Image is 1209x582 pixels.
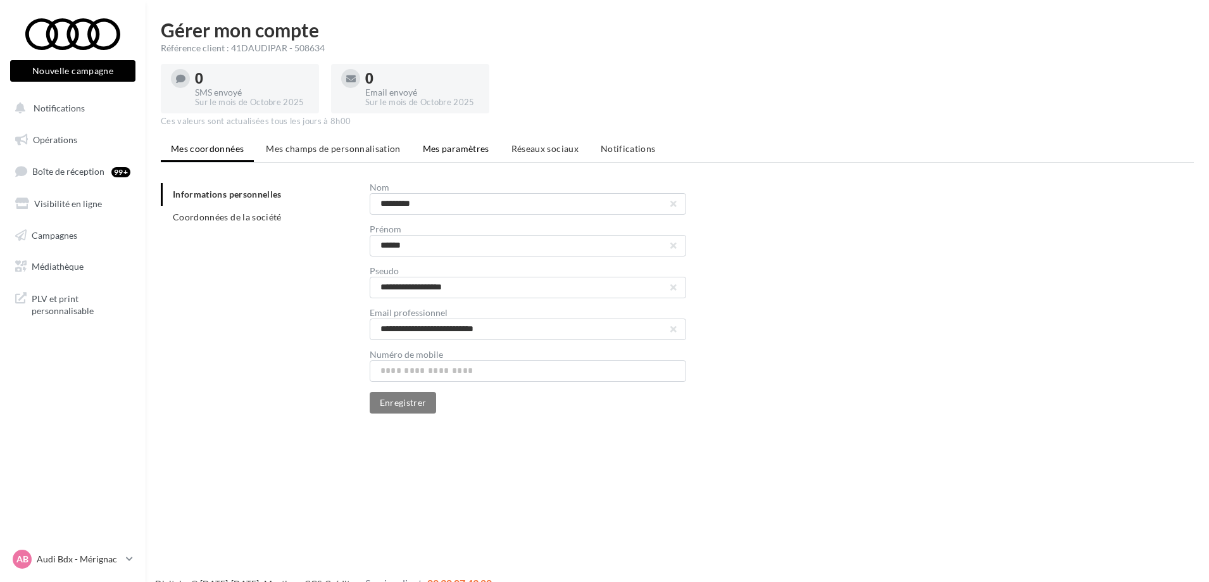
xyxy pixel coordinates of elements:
[365,72,479,85] div: 0
[365,88,479,97] div: Email envoyé
[370,392,437,414] button: Enregistrer
[370,308,686,317] div: Email professionnel
[8,158,138,185] a: Boîte de réception99+
[8,222,138,249] a: Campagnes
[10,60,135,82] button: Nouvelle campagne
[32,229,77,240] span: Campagnes
[161,20,1194,39] h1: Gérer mon compte
[195,97,309,108] div: Sur le mois de Octobre 2025
[8,253,138,280] a: Médiathèque
[370,225,686,234] div: Prénom
[161,42,1194,54] div: Référence client : 41DAUDIPAR - 508634
[16,553,28,566] span: AB
[32,290,130,317] span: PLV et print personnalisable
[8,127,138,153] a: Opérations
[370,267,686,275] div: Pseudo
[37,553,121,566] p: Audi Bdx - Mérignac
[32,166,104,177] span: Boîte de réception
[365,97,479,108] div: Sur le mois de Octobre 2025
[111,167,130,177] div: 99+
[10,547,135,571] a: AB Audi Bdx - Mérignac
[34,198,102,209] span: Visibilité en ligne
[8,95,133,122] button: Notifications
[370,350,686,359] div: Numéro de mobile
[173,212,282,222] span: Coordonnées de la société
[423,143,489,154] span: Mes paramètres
[8,191,138,217] a: Visibilité en ligne
[195,88,309,97] div: SMS envoyé
[34,103,85,113] span: Notifications
[370,183,686,192] div: Nom
[161,116,1194,127] div: Ces valeurs sont actualisées tous les jours à 8h00
[33,134,77,145] span: Opérations
[195,72,309,85] div: 0
[601,143,656,154] span: Notifications
[8,285,138,322] a: PLV et print personnalisable
[511,143,579,154] span: Réseaux sociaux
[32,261,84,272] span: Médiathèque
[266,143,401,154] span: Mes champs de personnalisation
